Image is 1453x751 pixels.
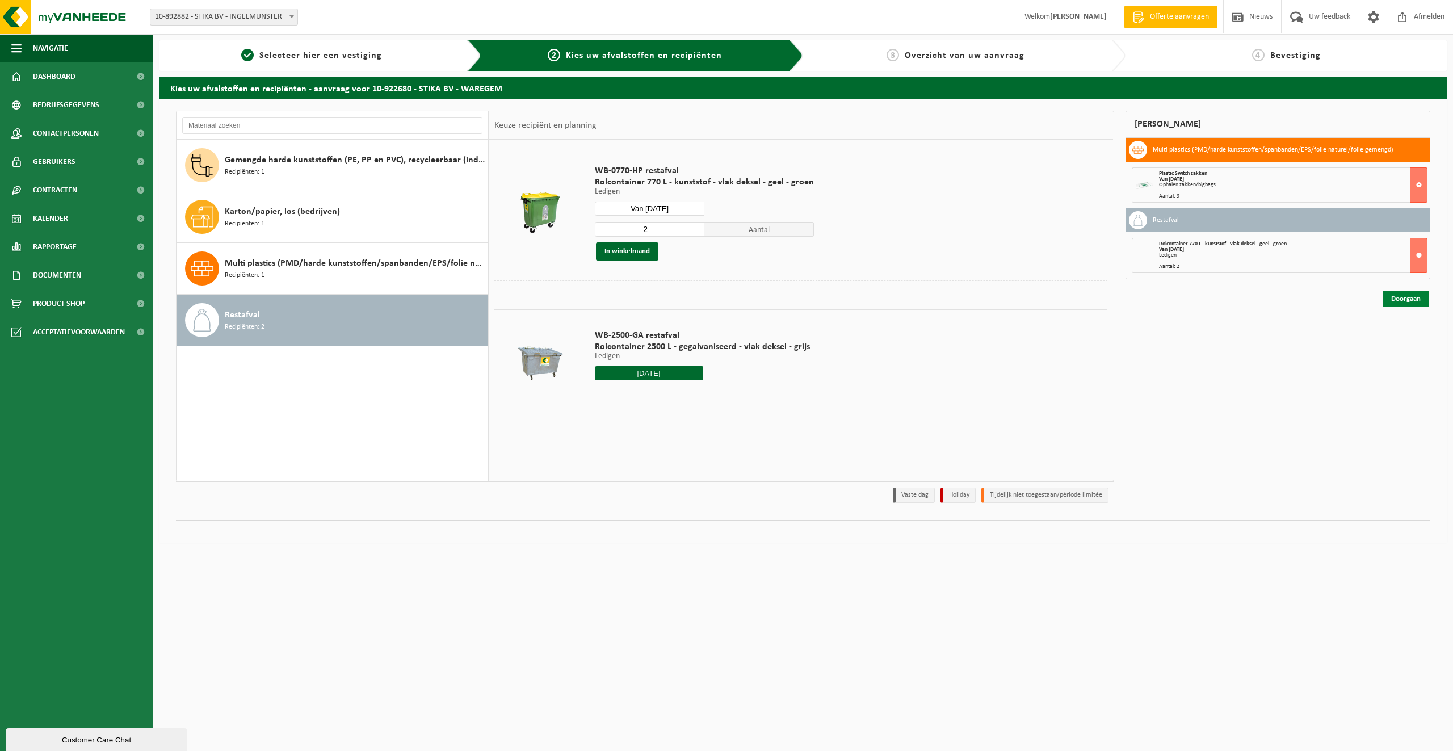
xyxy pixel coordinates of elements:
[225,219,264,229] span: Recipiënten: 1
[1159,241,1287,247] span: Rolcontainer 770 L - kunststof - vlak deksel - geel - groen
[33,290,85,318] span: Product Shop
[595,165,814,177] span: WB-0770-HP restafval
[33,91,99,119] span: Bedrijfsgegevens
[1159,170,1207,177] span: Plastic Switch zakken
[595,353,810,360] p: Ledigen
[182,117,482,134] input: Materiaal zoeken
[1252,49,1265,61] span: 4
[177,295,488,346] button: Restafval Recipiënten: 2
[33,34,68,62] span: Navigatie
[33,261,81,290] span: Documenten
[1124,6,1217,28] a: Offerte aanvragen
[177,140,488,191] button: Gemengde harde kunststoffen (PE, PP en PVC), recycleerbaar (industrieel) Recipiënten: 1
[548,49,560,61] span: 2
[1153,141,1393,159] h3: Multi plastics (PMD/harde kunststoffen/spanbanden/EPS/folie naturel/folie gemengd)
[1159,182,1427,188] div: Ophalen zakken/bigbags
[1159,246,1184,253] strong: Van [DATE]
[595,330,810,341] span: WB-2500-GA restafval
[1147,11,1212,23] span: Offerte aanvragen
[1126,111,1431,138] div: [PERSON_NAME]
[150,9,297,25] span: 10-892882 - STIKA BV - INGELMUNSTER
[177,243,488,295] button: Multi plastics (PMD/harde kunststoffen/spanbanden/EPS/folie naturel/folie gemengd) Recipiënten: 1
[595,366,703,380] input: Selecteer datum
[887,49,899,61] span: 3
[1159,264,1427,270] div: Aantal: 2
[595,188,814,196] p: Ledigen
[566,51,722,60] span: Kies uw afvalstoffen en recipiënten
[33,148,75,176] span: Gebruikers
[259,51,382,60] span: Selecteer hier een vestiging
[1159,176,1184,182] strong: Van [DATE]
[177,191,488,243] button: Karton/papier, los (bedrijven) Recipiënten: 1
[159,77,1447,99] h2: Kies uw afvalstoffen en recipiënten - aanvraag voor 10-922680 - STIKA BV - WAREGEM
[595,177,814,188] span: Rolcontainer 770 L - kunststof - vlak deksel - geel - groen
[225,167,264,178] span: Recipiënten: 1
[893,488,935,503] li: Vaste dag
[225,308,260,322] span: Restafval
[1159,194,1427,199] div: Aantal: 9
[165,49,459,62] a: 1Selecteer hier een vestiging
[1050,12,1107,21] strong: [PERSON_NAME]
[596,242,658,261] button: In winkelmand
[33,204,68,233] span: Kalender
[225,257,485,270] span: Multi plastics (PMD/harde kunststoffen/spanbanden/EPS/folie naturel/folie gemengd)
[595,202,704,216] input: Selecteer datum
[33,62,75,91] span: Dashboard
[33,233,77,261] span: Rapportage
[6,726,190,751] iframe: chat widget
[33,119,99,148] span: Contactpersonen
[33,318,125,346] span: Acceptatievoorwaarden
[1153,211,1179,229] h3: Restafval
[1270,51,1321,60] span: Bevestiging
[241,49,254,61] span: 1
[940,488,976,503] li: Holiday
[595,341,810,353] span: Rolcontainer 2500 L - gegalvaniseerd - vlak deksel - grijs
[225,205,340,219] span: Karton/papier, los (bedrijven)
[1159,253,1427,258] div: Ledigen
[33,176,77,204] span: Contracten
[225,270,264,281] span: Recipiënten: 1
[981,488,1108,503] li: Tijdelijk niet toegestaan/période limitée
[704,222,814,237] span: Aantal
[489,111,602,140] div: Keuze recipiënt en planning
[225,322,264,333] span: Recipiënten: 2
[225,153,485,167] span: Gemengde harde kunststoffen (PE, PP en PVC), recycleerbaar (industrieel)
[1383,291,1429,307] a: Doorgaan
[150,9,298,26] span: 10-892882 - STIKA BV - INGELMUNSTER
[905,51,1024,60] span: Overzicht van uw aanvraag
